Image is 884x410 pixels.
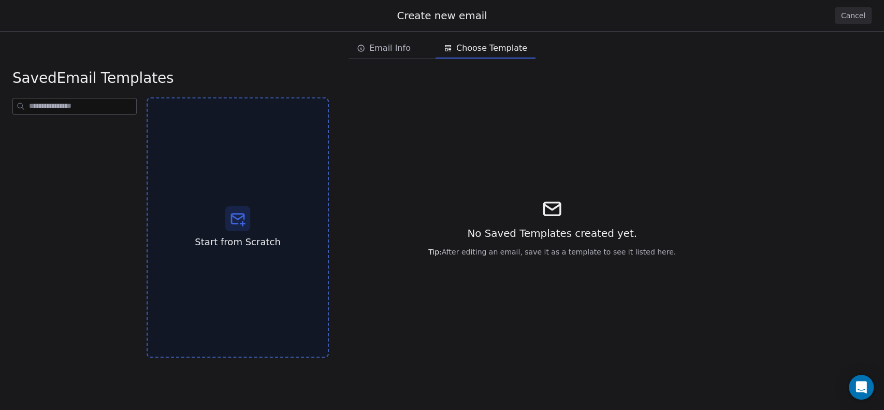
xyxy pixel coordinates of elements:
button: Cancel [835,7,872,24]
div: Create new email [12,8,872,23]
div: Open Intercom Messenger [849,375,874,400]
span: After editing an email, save it as a template to see it listed here. [428,247,676,257]
div: email creation steps [349,38,535,59]
span: Email Templates [12,69,173,88]
span: Email Info [369,42,411,54]
span: Tip: [428,248,442,256]
span: Start from Scratch [195,235,280,249]
span: No Saved Templates created yet. [467,226,637,241]
span: Choose Template [456,42,527,54]
span: saved [12,69,56,87]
